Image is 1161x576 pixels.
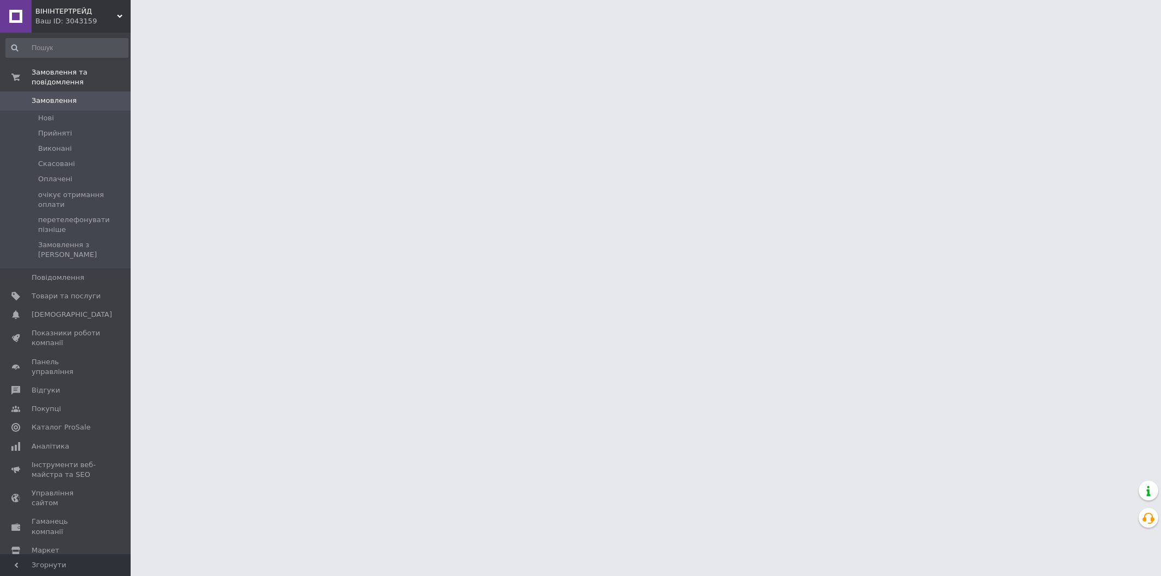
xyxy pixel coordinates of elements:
span: Замовлення та повідомлення [32,68,131,87]
span: Товари та послуги [32,291,101,301]
input: Пошук [5,38,128,58]
div: Ваш ID: 3043159 [35,16,131,26]
span: Аналітика [32,442,69,451]
span: Гаманець компанії [32,517,101,536]
span: Оплачені [38,174,72,184]
span: Замовлення з [PERSON_NAME] [38,240,127,260]
span: очікує отримання оплати [38,190,127,210]
span: Каталог ProSale [32,422,90,432]
span: Управління сайтом [32,488,101,508]
span: Замовлення [32,96,77,106]
span: Відгуки [32,385,60,395]
span: Покупці [32,404,61,414]
span: [DEMOGRAPHIC_DATA] [32,310,112,320]
span: перетелефонувати пізніше [38,215,127,235]
span: Скасовані [38,159,75,169]
span: Маркет [32,546,59,555]
span: Виконані [38,144,72,154]
span: ВІНІНТЕРТРЕЙД [35,7,117,16]
span: Повідомлення [32,273,84,283]
span: Прийняті [38,128,72,138]
span: Інструменти веб-майстра та SEO [32,460,101,480]
span: Панель управління [32,357,101,377]
span: Показники роботи компанії [32,328,101,348]
span: Нові [38,113,54,123]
